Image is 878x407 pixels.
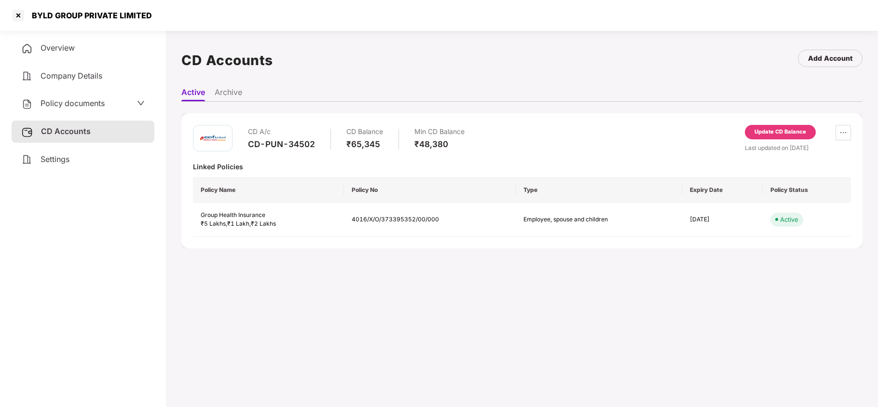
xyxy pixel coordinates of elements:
[523,215,630,224] div: Employee, spouse and children
[198,133,227,143] img: icici.png
[21,98,33,110] img: svg+xml;base64,PHN2ZyB4bWxucz0iaHR0cDovL3d3dy53My5vcmcvMjAwMC9zdmciIHdpZHRoPSIyNCIgaGVpZ2h0PSIyNC...
[201,211,336,220] div: Group Health Insurance
[248,125,315,139] div: CD A/c
[201,220,227,227] span: ₹5 Lakhs ,
[181,50,273,71] h1: CD Accounts
[346,139,383,149] div: ₹65,345
[41,43,75,53] span: Overview
[137,99,145,107] span: down
[414,139,465,149] div: ₹48,380
[745,143,851,152] div: Last updated on [DATE]
[414,125,465,139] div: Min CD Balance
[763,177,851,203] th: Policy Status
[808,53,852,64] div: Add Account
[26,11,152,20] div: BYLD GROUP PRIVATE LIMITED
[21,154,33,165] img: svg+xml;base64,PHN2ZyB4bWxucz0iaHR0cDovL3d3dy53My5vcmcvMjAwMC9zdmciIHdpZHRoPSIyNCIgaGVpZ2h0PSIyNC...
[248,139,315,149] div: CD-PUN-34502
[682,177,763,203] th: Expiry Date
[836,125,851,140] button: ellipsis
[346,125,383,139] div: CD Balance
[836,129,851,136] span: ellipsis
[780,215,798,224] div: Active
[193,162,851,171] div: Linked Policies
[41,126,91,136] span: CD Accounts
[21,70,33,82] img: svg+xml;base64,PHN2ZyB4bWxucz0iaHR0cDovL3d3dy53My5vcmcvMjAwMC9zdmciIHdpZHRoPSIyNCIgaGVpZ2h0PSIyNC...
[41,154,69,164] span: Settings
[41,98,105,108] span: Policy documents
[181,87,205,101] li: Active
[227,220,251,227] span: ₹1 Lakh ,
[516,177,682,203] th: Type
[215,87,242,101] li: Archive
[21,126,33,138] img: svg+xml;base64,PHN2ZyB3aWR0aD0iMjUiIGhlaWdodD0iMjQiIHZpZXdCb3g9IjAgMCAyNSAyNCIgZmlsbD0ibm9uZSIgeG...
[344,177,515,203] th: Policy No
[193,177,344,203] th: Policy Name
[755,128,806,136] div: Update CD Balance
[682,203,763,237] td: [DATE]
[41,71,102,81] span: Company Details
[21,43,33,54] img: svg+xml;base64,PHN2ZyB4bWxucz0iaHR0cDovL3d3dy53My5vcmcvMjAwMC9zdmciIHdpZHRoPSIyNCIgaGVpZ2h0PSIyNC...
[251,220,276,227] span: ₹2 Lakhs
[344,203,515,237] td: 4016/X/O/373395352/00/000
